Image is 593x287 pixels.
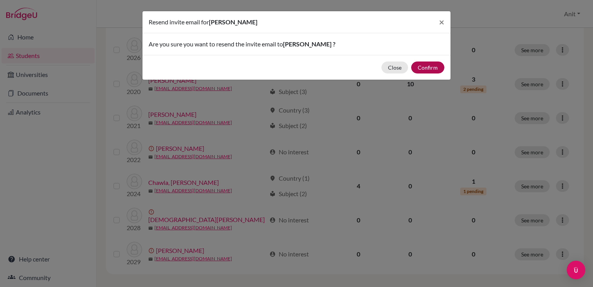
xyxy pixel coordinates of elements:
span: [PERSON_NAME] ? [283,40,335,48]
div: Open Intercom Messenger [567,261,585,279]
span: [PERSON_NAME] [209,18,258,26]
button: Close [381,62,408,73]
button: Confirm [411,62,444,73]
p: Are you sure you want to resend the invite email to [149,39,444,49]
span: Resend invite email for [149,18,209,26]
span: × [439,16,444,27]
button: Close [433,11,451,33]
